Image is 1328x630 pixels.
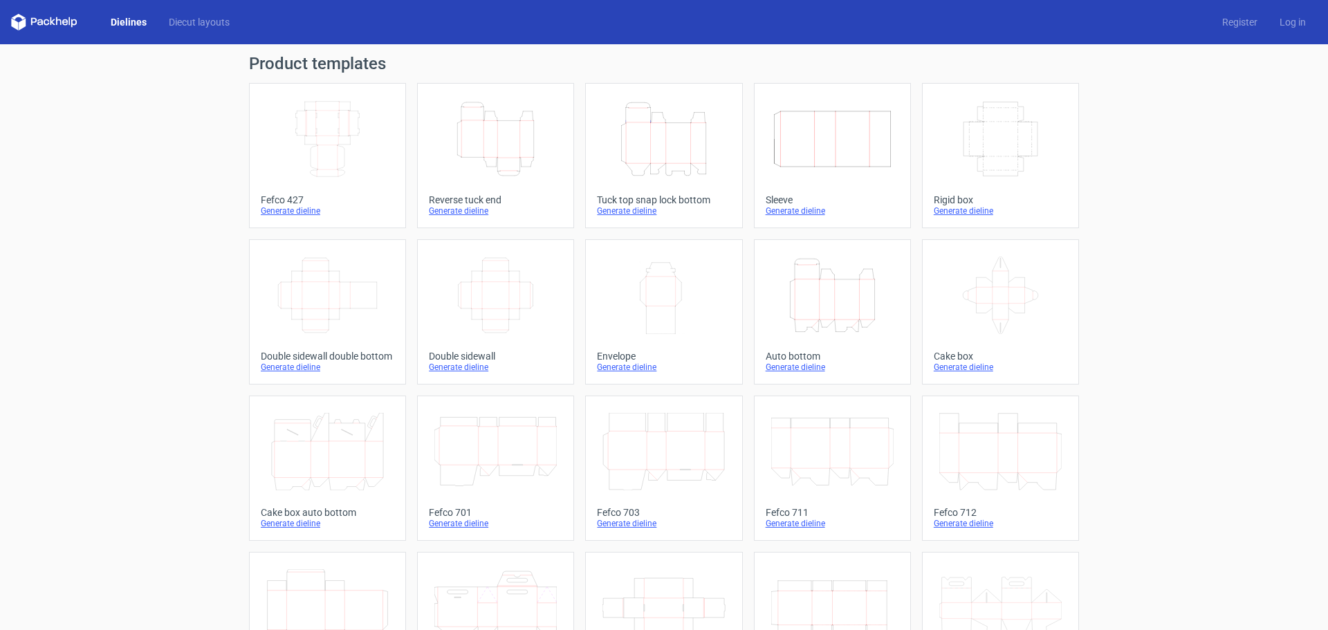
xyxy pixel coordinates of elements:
[766,362,899,373] div: Generate dieline
[766,351,899,362] div: Auto bottom
[934,194,1067,205] div: Rigid box
[249,83,406,228] a: Fefco 427Generate dieline
[429,518,562,529] div: Generate dieline
[249,239,406,385] a: Double sidewall double bottomGenerate dieline
[585,396,742,541] a: Fefco 703Generate dieline
[922,396,1079,541] a: Fefco 712Generate dieline
[597,205,730,216] div: Generate dieline
[766,518,899,529] div: Generate dieline
[766,205,899,216] div: Generate dieline
[429,194,562,205] div: Reverse tuck end
[1269,15,1317,29] a: Log in
[100,15,158,29] a: Dielines
[934,518,1067,529] div: Generate dieline
[585,239,742,385] a: EnvelopeGenerate dieline
[249,55,1079,72] h1: Product templates
[934,205,1067,216] div: Generate dieline
[429,507,562,518] div: Fefco 701
[597,507,730,518] div: Fefco 703
[597,194,730,205] div: Tuck top snap lock bottom
[922,83,1079,228] a: Rigid boxGenerate dieline
[261,194,394,205] div: Fefco 427
[922,239,1079,385] a: Cake boxGenerate dieline
[754,396,911,541] a: Fefco 711Generate dieline
[261,507,394,518] div: Cake box auto bottom
[754,83,911,228] a: SleeveGenerate dieline
[1211,15,1269,29] a: Register
[417,239,574,385] a: Double sidewallGenerate dieline
[261,518,394,529] div: Generate dieline
[417,396,574,541] a: Fefco 701Generate dieline
[597,518,730,529] div: Generate dieline
[429,362,562,373] div: Generate dieline
[934,507,1067,518] div: Fefco 712
[429,205,562,216] div: Generate dieline
[261,205,394,216] div: Generate dieline
[249,396,406,541] a: Cake box auto bottomGenerate dieline
[597,351,730,362] div: Envelope
[585,83,742,228] a: Tuck top snap lock bottomGenerate dieline
[261,351,394,362] div: Double sidewall double bottom
[429,351,562,362] div: Double sidewall
[754,239,911,385] a: Auto bottomGenerate dieline
[158,15,241,29] a: Diecut layouts
[934,362,1067,373] div: Generate dieline
[261,362,394,373] div: Generate dieline
[934,351,1067,362] div: Cake box
[417,83,574,228] a: Reverse tuck endGenerate dieline
[766,194,899,205] div: Sleeve
[766,507,899,518] div: Fefco 711
[597,362,730,373] div: Generate dieline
